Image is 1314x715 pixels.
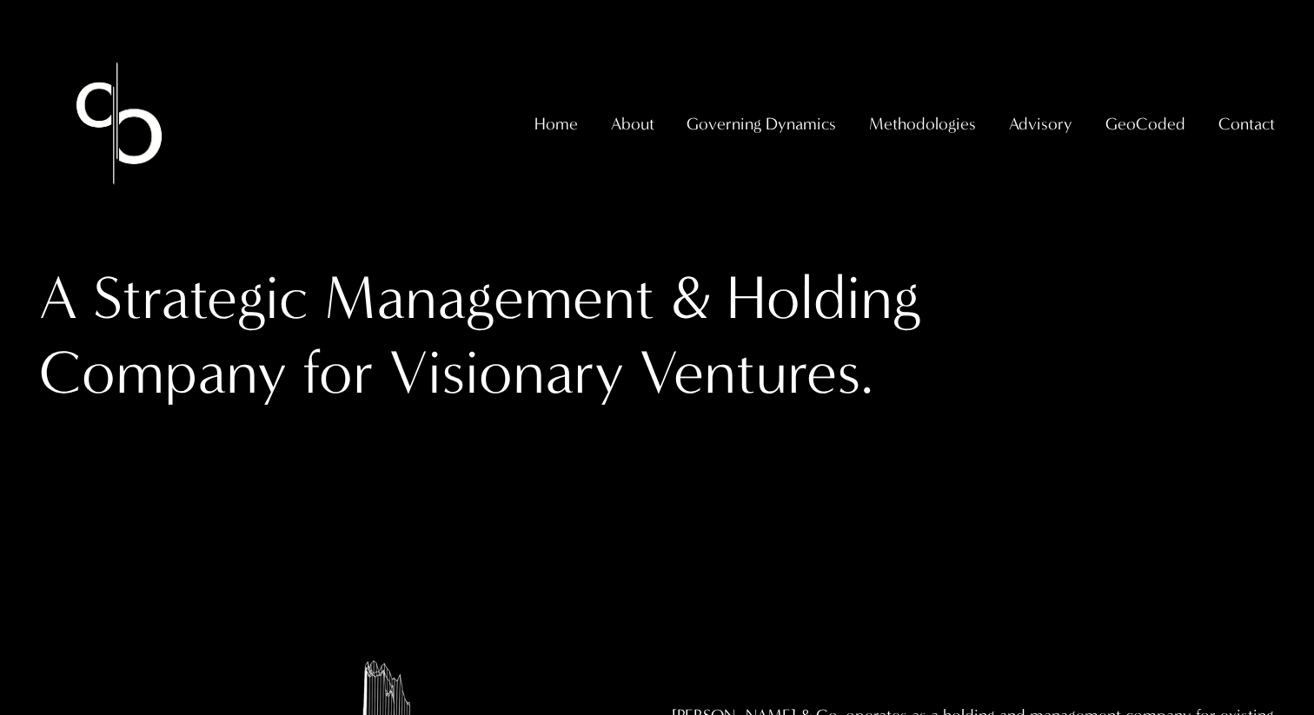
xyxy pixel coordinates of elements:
a: folder dropdown [1218,107,1275,141]
a: Home [534,107,578,141]
span: Advisory [1009,109,1072,139]
a: folder dropdown [687,107,836,141]
a: GeoCoded [1105,107,1185,141]
img: Christopher Sanchez &amp; Co. [39,43,199,203]
a: folder dropdown [611,107,654,141]
a: folder dropdown [1009,107,1072,141]
span: Methodologies [869,109,976,139]
h1: A Strategic Management & Holding Company for Visionary Ventures. [39,261,966,412]
span: Governing Dynamics [687,109,836,139]
a: folder dropdown [869,107,976,141]
span: Contact [1218,109,1275,139]
span: About [611,109,654,139]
